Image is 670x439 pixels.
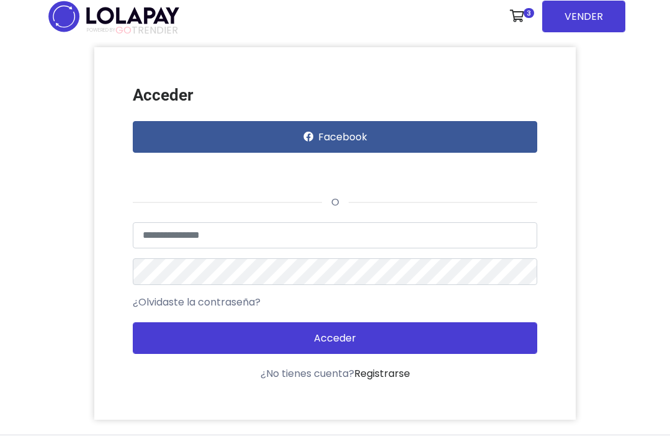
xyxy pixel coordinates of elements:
span: 3 [524,8,534,18]
button: Facebook [133,121,537,153]
span: GO [115,23,132,37]
iframe: Botón de Acceder con Google [127,156,257,184]
button: Acceder [133,322,537,354]
h3: Acceder [133,86,537,105]
span: TRENDIER [87,25,178,36]
a: Registrarse [354,366,410,381]
div: ¿No tienes cuenta? [133,366,537,381]
span: o [322,195,349,209]
a: VENDER [542,1,625,32]
a: ¿Olvidaste la contraseña? [133,295,261,310]
div: Acceder con Google. Se abre en una pestaña nueva [133,156,251,184]
span: POWERED BY [87,27,115,34]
